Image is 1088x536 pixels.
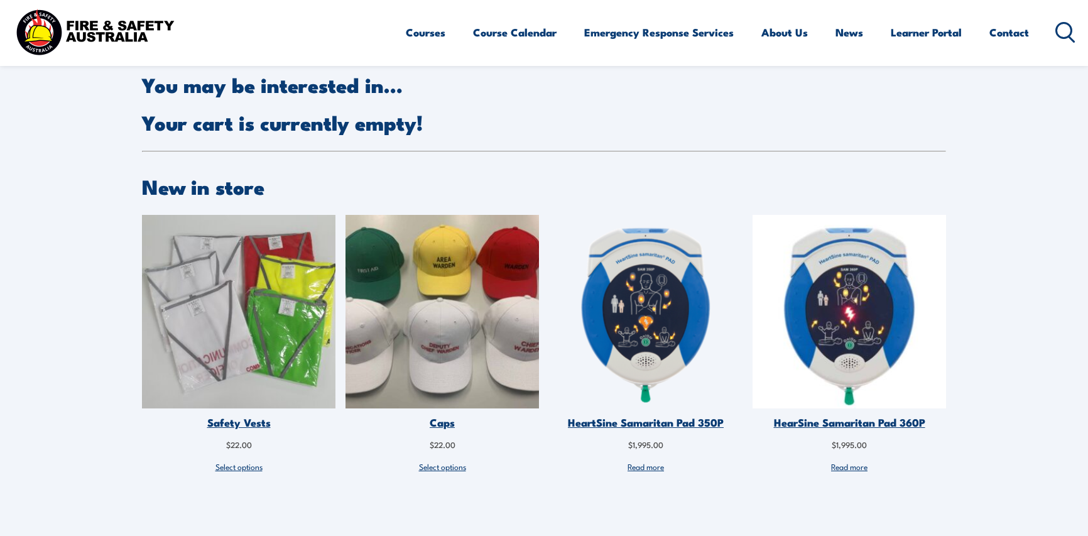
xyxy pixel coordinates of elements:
[406,16,445,49] a: Courses
[226,439,252,450] span: 22.00
[549,215,743,437] a: HeartSine Samaritan Pad 350P HeartSine Samaritan Pad 350P
[142,75,946,93] h2: You may be interested in…
[473,16,557,49] a: Course Calendar
[628,439,663,450] span: 1,995.00
[761,16,808,49] a: About Us
[753,215,946,408] img: HearSine Samaritan Pad 360P
[753,459,946,474] a: Read more about “HearSine Samaritan Pad 360P”
[584,16,734,49] a: Emergency Response Services
[549,416,743,430] div: HeartSine Samaritan Pad 350P
[430,439,434,450] span: $
[142,215,335,437] a: Safety Vests Safety Vests
[753,416,946,430] div: HearSine Samaritan Pad 360P
[142,215,335,408] img: Safety Vests
[142,459,335,474] a: Select options for “Safety Vests”
[832,439,836,450] span: $
[345,416,539,430] div: Caps
[142,177,946,195] h2: New in store
[226,439,231,450] span: $
[142,113,946,131] h2: Your cart is currently empty!
[549,215,743,408] img: HeartSine Samaritan Pad 350P
[142,416,335,430] div: Safety Vests
[345,459,539,474] a: Select options for “Caps”
[345,215,539,437] a: Caps Caps
[430,439,455,450] span: 22.00
[753,215,946,437] a: HearSine Samaritan Pad 360P HearSine Samaritan Pad 360P
[891,16,962,49] a: Learner Portal
[628,439,633,450] span: $
[832,439,867,450] span: 1,995.00
[835,16,863,49] a: News
[549,459,743,474] a: Read more about “HeartSine Samaritan Pad 350P”
[345,215,539,408] img: Caps
[989,16,1029,49] a: Contact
